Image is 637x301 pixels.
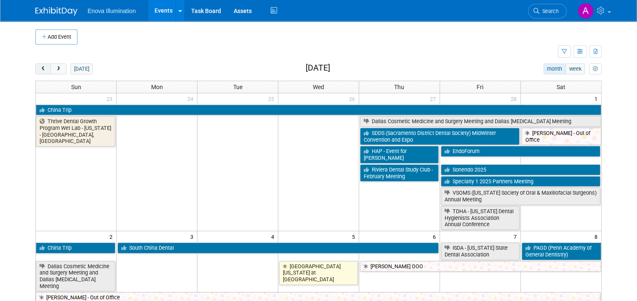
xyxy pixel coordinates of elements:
span: Tue [233,84,243,90]
a: PAGD (Penn Academy of General Dentistry) [522,243,601,260]
a: China Trip [36,243,115,253]
span: Wed [313,84,324,90]
span: 8 [594,231,601,242]
a: [PERSON_NAME] OOO [360,261,601,272]
span: Sat [557,84,565,90]
span: 4 [270,231,278,242]
span: Fri [477,84,483,90]
span: 25 [267,93,278,104]
span: 26 [348,93,359,104]
span: 6 [432,231,440,242]
a: EndoForum [441,146,600,157]
a: [GEOGRAPHIC_DATA][US_STATE] at [GEOGRAPHIC_DATA] [279,261,358,285]
a: VSOMS ([US_STATE] Society of Oral & Maxillofacial Surgeons) Annual Meeting [441,187,600,205]
a: Sonendo 2025 [441,164,600,175]
a: Dallas Cosmetic Medicine and Surgery Meeting and Dallas [MEDICAL_DATA] Meeting [36,261,115,292]
a: Riviera Dental Study Club - February Meeting [360,164,439,182]
a: ISDA - [US_STATE] State Dental Association [441,243,520,260]
span: 27 [429,93,440,104]
a: TDHA - [US_STATE] Dental Hygienists Association Annual Conference [441,206,520,230]
a: Specialty 1 2025 Partners Meeting [441,176,600,187]
button: [DATE] [70,63,93,74]
span: 7 [513,231,520,242]
span: 28 [510,93,520,104]
button: prev [35,63,51,74]
button: Add Event [35,29,77,45]
button: myCustomButton [589,63,602,74]
button: next [51,63,66,74]
a: [PERSON_NAME] - Out of Office [522,128,601,145]
button: week [565,63,585,74]
span: 3 [189,231,197,242]
img: Andrea Miller [578,3,594,19]
span: 24 [187,93,197,104]
span: Sun [71,84,81,90]
span: Mon [151,84,163,90]
a: Search [528,4,567,18]
a: SDDS (Sacramento District Dental Society) MidWinter Convention and Expo [360,128,520,145]
img: ExhibitDay [35,7,77,16]
a: South China Dental [117,243,438,253]
i: Personalize Calendar [592,66,598,72]
a: Dallas Cosmetic Medicine and Surgery Meeting and Dallas [MEDICAL_DATA] Meeting [360,116,601,127]
span: Enova Illumination [88,8,136,14]
span: 23 [106,93,116,104]
h2: [DATE] [306,63,330,73]
a: China Trip [36,105,601,116]
span: 5 [351,231,359,242]
span: Thu [394,84,404,90]
span: Search [539,8,559,14]
button: month [544,63,566,74]
a: Thrive Dental Growth Program Wet Lab - [US_STATE] - [GEOGRAPHIC_DATA], [GEOGRAPHIC_DATA] [36,116,115,147]
span: 1 [594,93,601,104]
a: HAP - Event for [PERSON_NAME] [360,146,439,163]
span: 2 [109,231,116,242]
